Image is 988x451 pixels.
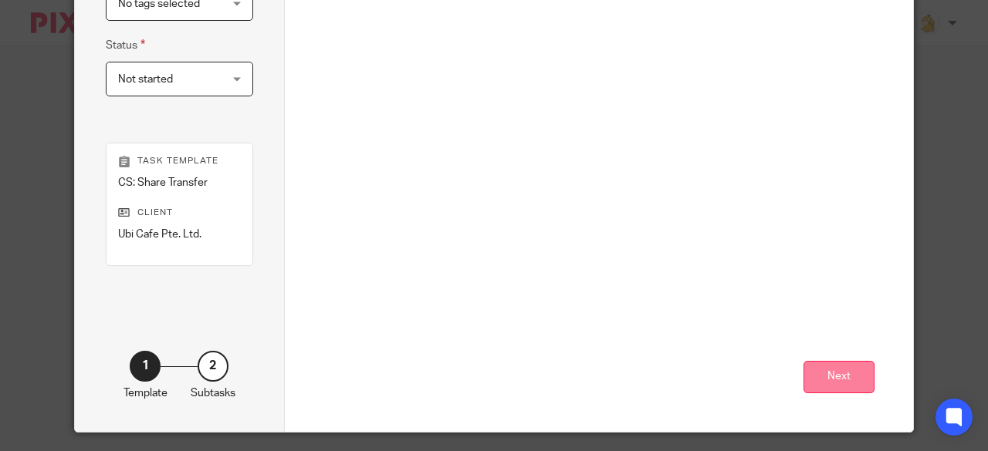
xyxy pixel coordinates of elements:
[118,155,241,167] p: Task template
[118,207,241,219] p: Client
[118,227,241,242] p: Ubi Cafe Pte. Ltd.
[106,36,145,54] label: Status
[118,74,173,85] span: Not started
[198,351,228,382] div: 2
[130,351,161,382] div: 1
[118,175,241,190] p: CS: Share Transfer
[123,385,167,401] p: Template
[191,385,235,401] p: Subtasks
[804,361,875,394] button: Next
